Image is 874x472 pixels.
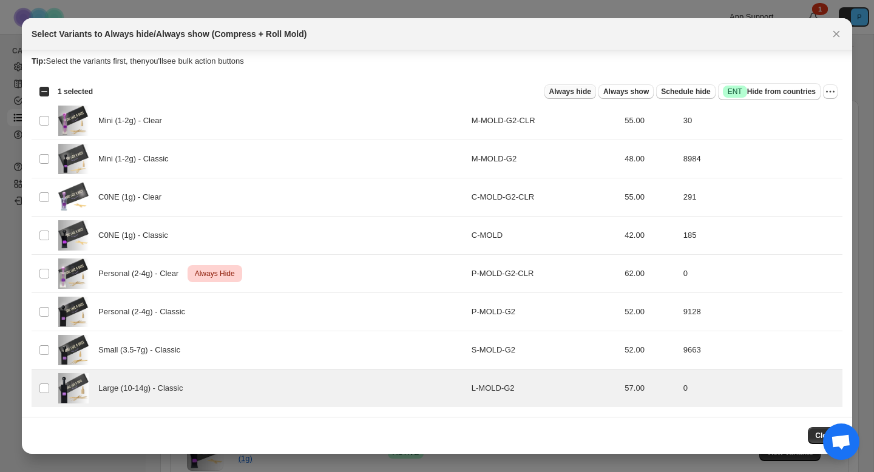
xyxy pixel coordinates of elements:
[32,56,46,66] strong: Tip:
[58,87,93,96] span: 1 selected
[621,255,679,293] td: 62.00
[656,84,715,99] button: Schedule hide
[680,140,842,178] td: 8984
[598,84,654,99] button: Always show
[468,178,622,217] td: C-MOLD-G2-CLR
[468,331,622,369] td: S-MOLD-G2
[544,84,596,99] button: Always hide
[603,87,649,96] span: Always show
[828,25,845,42] button: Close
[58,144,89,174] img: MINI.png
[98,382,189,394] span: Large (10-14g) - Classic
[680,178,842,217] td: 291
[98,229,175,241] span: C0NE (1g) - Classic
[468,255,622,293] td: P-MOLD-G2-CLR
[98,344,187,356] span: Small (3.5-7g) - Classic
[680,369,842,408] td: 0
[468,369,622,408] td: L-MOLD-G2
[58,220,89,251] img: CONE.png
[728,87,742,96] span: ENT
[680,217,842,255] td: 185
[58,106,89,136] img: MiniClear.png
[680,293,842,331] td: 9128
[58,335,89,365] img: SMALL_a8f6f2b0-e07f-4c21-8f06-7215c2f2c6ff.png
[58,182,89,212] img: CONE_22eb1465-4c13-4c74-bae3-e1f0cbb58a13.png
[468,140,622,178] td: M-MOLD-G2
[98,268,185,280] span: Personal (2-4g) - Clear
[823,423,859,460] div: Open chat
[723,86,816,98] span: Hide from countries
[808,427,842,444] button: Close
[98,115,169,127] span: Mini (1-2g) - Clear
[32,55,842,67] p: Select the variants first, then you'll see bulk action buttons
[621,217,679,255] td: 42.00
[98,306,192,318] span: Personal (2-4g) - Classic
[621,178,679,217] td: 55.00
[468,293,622,331] td: P-MOLD-G2
[680,331,842,369] td: 9663
[621,293,679,331] td: 52.00
[98,191,168,203] span: C0NE (1g) - Clear
[823,84,838,99] button: More actions
[680,255,842,293] td: 0
[621,140,679,178] td: 48.00
[621,369,679,408] td: 57.00
[549,87,591,96] span: Always hide
[661,87,710,96] span: Schedule hide
[468,102,622,140] td: M-MOLD-G2-CLR
[621,102,679,140] td: 55.00
[680,102,842,140] td: 30
[58,297,89,327] img: PERSONAL_6370f43b-7d65-4480-9aab-f429c7645273.png
[98,153,175,165] span: Mini (1-2g) - Classic
[192,266,237,281] span: Always Hide
[58,258,89,289] img: PERSONAL_2_1416df6b-7412-4295-bed6-045be684008c.png
[468,217,622,255] td: C-MOLD
[718,83,821,100] button: SuccessENTHide from countries
[58,373,89,403] img: LARGE_dacd702c-33c4-4f07-8201-745127f063b5.png
[32,28,307,40] h2: Select Variants to Always hide/Always show (Compress + Roll Mold)
[815,431,835,440] span: Close
[621,331,679,369] td: 52.00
